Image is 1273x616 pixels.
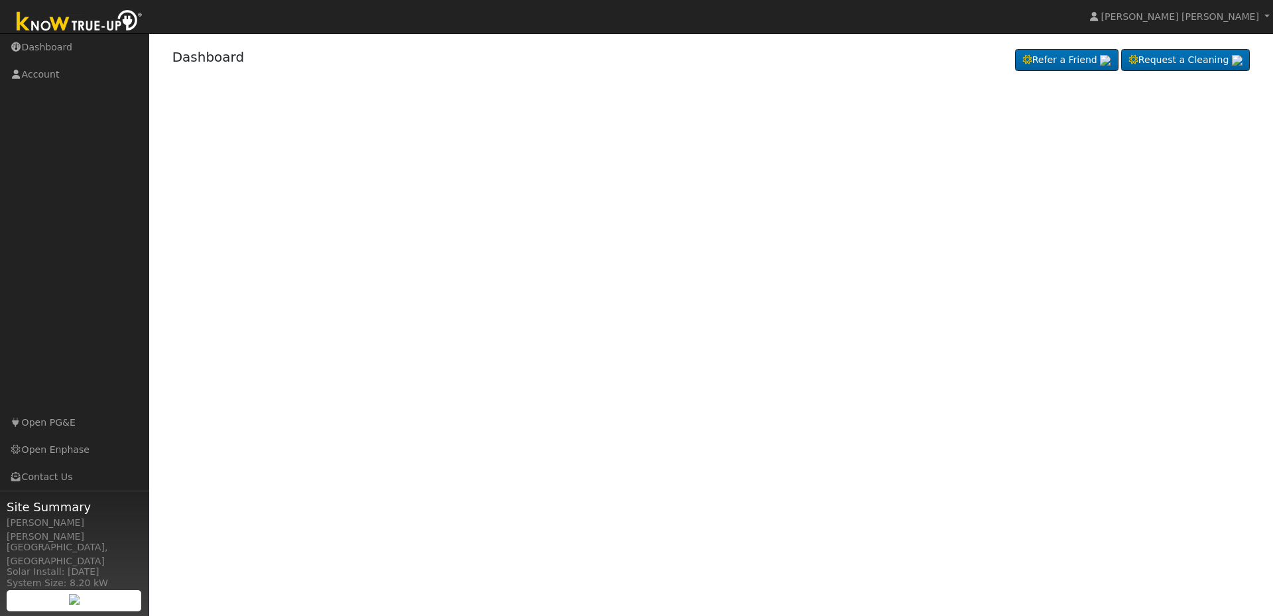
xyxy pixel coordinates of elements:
span: [PERSON_NAME] [PERSON_NAME] [1101,11,1259,22]
span: Site Summary [7,498,142,516]
div: [PERSON_NAME] [PERSON_NAME] [7,516,142,544]
img: Know True-Up [10,7,149,37]
div: [GEOGRAPHIC_DATA], [GEOGRAPHIC_DATA] [7,540,142,568]
a: Refer a Friend [1015,49,1119,72]
div: Solar Install: [DATE] [7,565,142,579]
img: retrieve [69,594,80,605]
a: Dashboard [172,49,245,65]
img: retrieve [1232,55,1243,66]
a: Request a Cleaning [1121,49,1250,72]
div: System Size: 8.20 kW [7,576,142,590]
img: retrieve [1100,55,1111,66]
